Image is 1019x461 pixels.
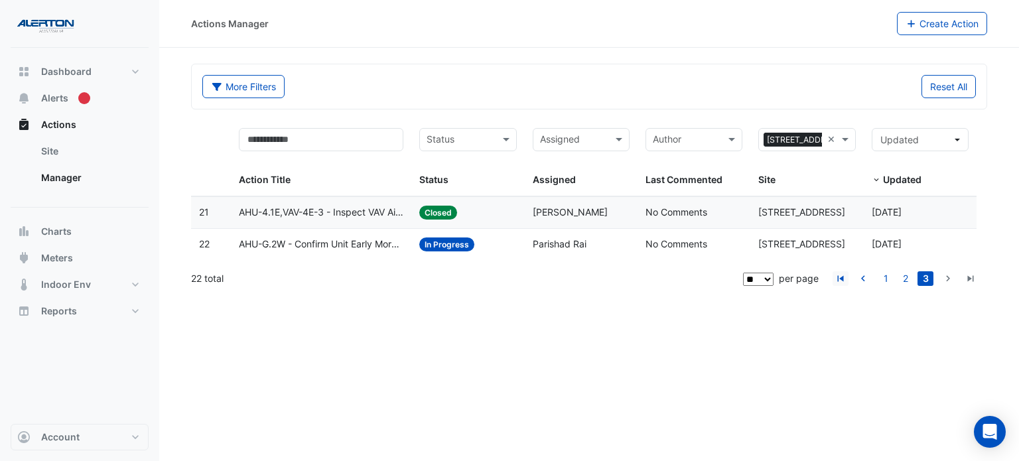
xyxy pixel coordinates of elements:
[872,128,969,151] button: Updated
[11,58,149,85] button: Dashboard
[78,92,90,104] div: Tooltip anchor
[199,206,209,218] span: 21
[896,271,916,286] li: page 2
[876,271,896,286] li: page 1
[897,12,988,35] button: Create Action
[191,17,269,31] div: Actions Manager
[239,205,404,220] span: AHU-4.1E,VAV-4E-3 - Inspect VAV Airflow Block
[239,174,291,185] span: Action Title
[419,174,448,185] span: Status
[921,75,976,98] button: Reset All
[419,237,474,251] span: In Progress
[764,133,847,147] span: [STREET_ADDRESS]
[827,132,839,147] span: Clear
[41,304,77,318] span: Reports
[11,138,149,196] div: Actions
[41,92,68,105] span: Alerts
[855,271,871,286] a: go to previous page
[758,174,776,185] span: Site
[16,11,76,37] img: Company Logo
[17,304,31,318] app-icon: Reports
[41,251,73,265] span: Meters
[419,206,457,220] span: Closed
[199,238,210,249] span: 22
[880,134,919,145] span: Updated
[779,273,819,284] span: per page
[940,271,956,286] a: go to next page
[963,271,979,286] a: go to last page
[872,238,902,249] span: 2025-03-13T07:32:01.120
[239,237,404,252] span: AHU-G.2W - Confirm Unit Early Morning Operation (Energy Saving)
[758,206,845,218] span: [STREET_ADDRESS]
[17,278,31,291] app-icon: Indoor Env
[11,245,149,271] button: Meters
[17,251,31,265] app-icon: Meters
[533,238,586,249] span: Parishad Rai
[17,65,31,78] app-icon: Dashboard
[41,278,91,291] span: Indoor Env
[41,225,72,238] span: Charts
[11,424,149,450] button: Account
[533,174,576,185] span: Assigned
[645,206,707,218] span: No Comments
[645,238,707,249] span: No Comments
[41,65,92,78] span: Dashboard
[11,271,149,298] button: Indoor Env
[11,111,149,138] button: Actions
[17,225,31,238] app-icon: Charts
[41,118,76,131] span: Actions
[898,271,914,286] a: 2
[191,262,740,295] div: 22 total
[11,298,149,324] button: Reports
[31,165,149,191] a: Manager
[878,271,894,286] a: 1
[872,206,902,218] span: 2025-04-24T06:54:33.658
[11,85,149,111] button: Alerts
[202,75,285,98] button: More Filters
[758,238,845,249] span: [STREET_ADDRESS]
[533,206,608,218] span: [PERSON_NAME]
[31,138,149,165] a: Site
[11,218,149,245] button: Charts
[17,92,31,105] app-icon: Alerts
[17,118,31,131] app-icon: Actions
[883,174,921,185] span: Updated
[645,174,722,185] span: Last Commented
[974,416,1006,448] div: Open Intercom Messenger
[916,271,935,286] li: page 3
[41,430,80,444] span: Account
[833,271,849,286] a: go to first page
[917,271,933,286] a: 3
